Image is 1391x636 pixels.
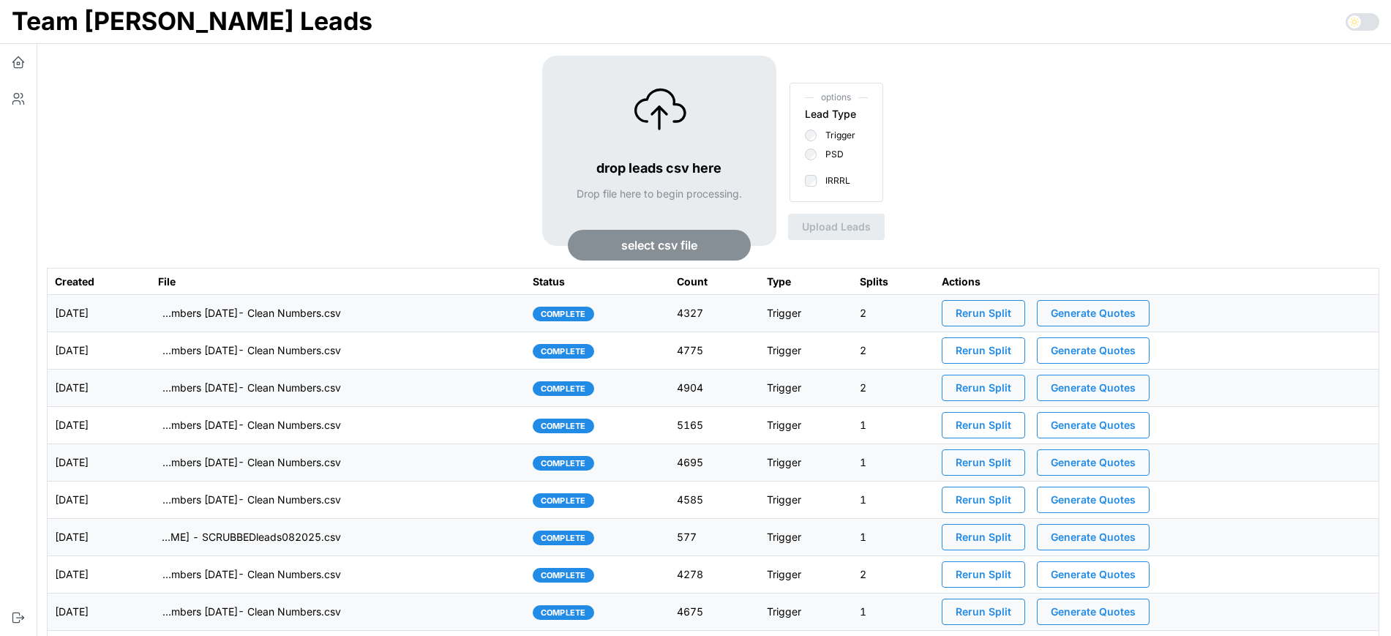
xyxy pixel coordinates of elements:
p: imports/[PERSON_NAME]/1759846466550-TU Master List With Numbers [DATE]- Clean Numbers.csv [158,381,341,395]
td: [DATE] [48,332,151,370]
p: imports/[PERSON_NAME]/1760014433033-TU Master List With Numbers [DATE]- Clean Numbers.csv [158,306,341,321]
td: 4695 [670,444,760,482]
span: Generate Quotes [1051,301,1136,326]
td: Trigger [760,594,852,631]
span: complete [541,419,586,433]
label: IRRRL [817,175,850,187]
span: Generate Quotes [1051,599,1136,624]
td: 2 [852,370,934,407]
th: Status [525,269,670,295]
th: Type [760,269,852,295]
p: imports/[PERSON_NAME]/1759751763159-TU Master List With Numbers [DATE]- Clean Numbers.csv [158,418,341,433]
td: 5165 [670,407,760,444]
p: imports/[PERSON_NAME]/1759926399879-TU Master List With Numbers [DATE]- Clean Numbers.csv [158,343,341,358]
span: select csv file [621,231,697,260]
td: 1 [852,482,934,519]
td: Trigger [760,556,852,594]
span: complete [541,531,586,545]
button: Rerun Split [942,300,1025,326]
span: Rerun Split [956,525,1011,550]
button: Rerun Split [942,599,1025,625]
td: Trigger [760,407,852,444]
td: 4904 [670,370,760,407]
td: Trigger [760,370,852,407]
button: Generate Quotes [1037,487,1150,513]
span: Generate Quotes [1051,525,1136,550]
td: 4278 [670,556,760,594]
span: Upload Leads [802,214,871,239]
button: Generate Quotes [1037,300,1150,326]
td: 1 [852,519,934,556]
button: Upload Leads [788,214,885,240]
button: select csv file [568,230,751,261]
span: Generate Quotes [1051,375,1136,400]
button: Rerun Split [942,412,1025,438]
td: 1 [852,444,934,482]
span: options [805,91,868,105]
th: Splits [852,269,934,295]
td: 2 [852,332,934,370]
td: 4585 [670,482,760,519]
button: Generate Quotes [1037,375,1150,401]
span: complete [541,345,586,358]
td: [DATE] [48,594,151,631]
td: Trigger [760,332,852,370]
td: Trigger [760,295,852,332]
div: Lead Type [805,106,856,122]
h1: Team [PERSON_NAME] Leads [12,5,372,37]
td: 4775 [670,332,760,370]
span: Rerun Split [956,599,1011,624]
p: imports/[PERSON_NAME]/1759242095171-TU Master List With Numbers [DATE]- Clean Numbers.csv [158,605,341,619]
span: complete [541,382,586,395]
td: 4675 [670,594,760,631]
button: Generate Quotes [1037,337,1150,364]
td: [DATE] [48,370,151,407]
span: Generate Quotes [1051,487,1136,512]
span: Rerun Split [956,487,1011,512]
td: [DATE] [48,556,151,594]
span: Rerun Split [956,338,1011,363]
p: imports/[PERSON_NAME]/1759335094342-[PERSON_NAME] - SCRUBBEDleads082025.csv [158,530,341,545]
span: Rerun Split [956,413,1011,438]
span: complete [541,457,586,470]
button: Generate Quotes [1037,524,1150,550]
td: 4327 [670,295,760,332]
p: imports/[PERSON_NAME]/1759412830855-TU Master List With Numbers [DATE]- Clean Numbers.csv [158,493,341,507]
span: Rerun Split [956,375,1011,400]
td: Trigger [760,482,852,519]
button: Generate Quotes [1037,599,1150,625]
td: [DATE] [48,519,151,556]
button: Rerun Split [942,487,1025,513]
span: Generate Quotes [1051,413,1136,438]
span: Rerun Split [956,450,1011,475]
span: Generate Quotes [1051,338,1136,363]
td: Trigger [760,444,852,482]
span: Generate Quotes [1051,450,1136,475]
span: complete [541,494,586,507]
label: Trigger [817,130,855,141]
td: 1 [852,594,934,631]
span: Rerun Split [956,301,1011,326]
label: PSD [817,149,844,160]
th: Created [48,269,151,295]
span: Generate Quotes [1051,562,1136,587]
button: Rerun Split [942,375,1025,401]
th: File [151,269,525,295]
td: [DATE] [48,444,151,482]
span: complete [541,307,586,321]
button: Generate Quotes [1037,449,1150,476]
th: Count [670,269,760,295]
span: complete [541,569,586,582]
td: [DATE] [48,295,151,332]
p: imports/[PERSON_NAME]/1759335094342-TU Master List With Numbers [DATE]- Clean Numbers.csv [158,567,341,582]
button: Rerun Split [942,524,1025,550]
td: 2 [852,556,934,594]
button: Rerun Split [942,561,1025,588]
button: Generate Quotes [1037,561,1150,588]
td: 2 [852,295,934,332]
th: Actions [934,269,1379,295]
button: Rerun Split [942,337,1025,364]
td: [DATE] [48,407,151,444]
td: 577 [670,519,760,556]
span: complete [541,606,586,619]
